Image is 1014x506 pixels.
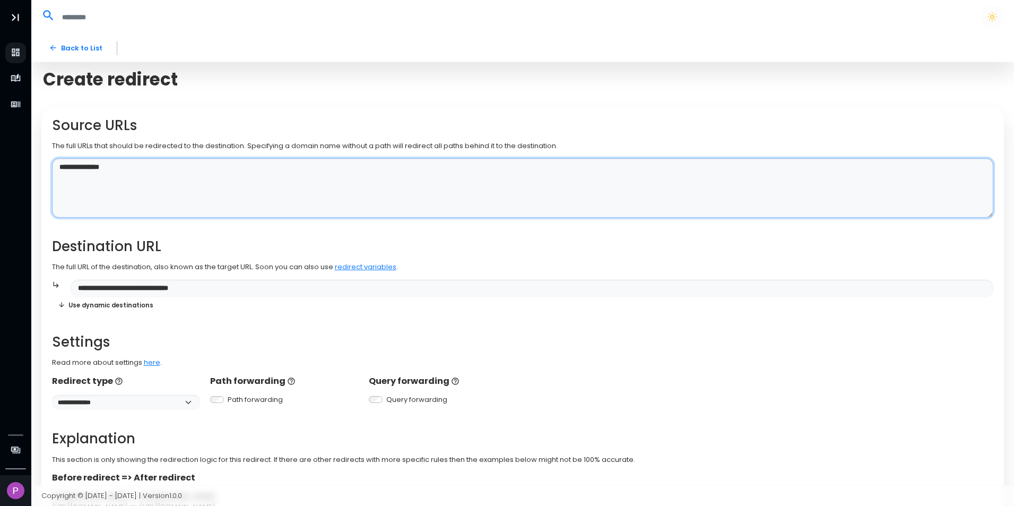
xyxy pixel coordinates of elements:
[228,394,283,405] label: Path forwarding
[52,454,994,465] p: This section is only showing the redirection logic for this redirect. If there are other redirect...
[210,375,358,388] p: Path forwarding
[5,7,25,28] button: Toggle Aside
[52,117,994,134] h2: Source URLs
[52,334,994,350] h2: Settings
[52,238,994,255] h2: Destination URL
[52,375,200,388] p: Redirect type
[52,297,160,313] button: Use dynamic destinations
[52,431,994,447] h2: Explanation
[369,375,517,388] p: Query forwarding
[144,357,160,367] a: here
[43,69,178,90] span: Create redirect
[52,471,994,484] p: Before redirect => After redirect
[386,394,447,405] label: Query forwarding
[52,262,994,272] p: The full URL of the destination, also known as the target URL. Soon you can also use .
[52,141,994,151] p: The full URLs that should be redirected to the destination. Specifying a domain name without a pa...
[335,262,396,272] a: redirect variables
[52,357,994,368] p: Read more about settings .
[41,39,110,57] a: Back to List
[41,491,182,501] span: Copyright © [DATE] - [DATE] | Version 1.0.0
[7,482,24,500] img: Avatar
